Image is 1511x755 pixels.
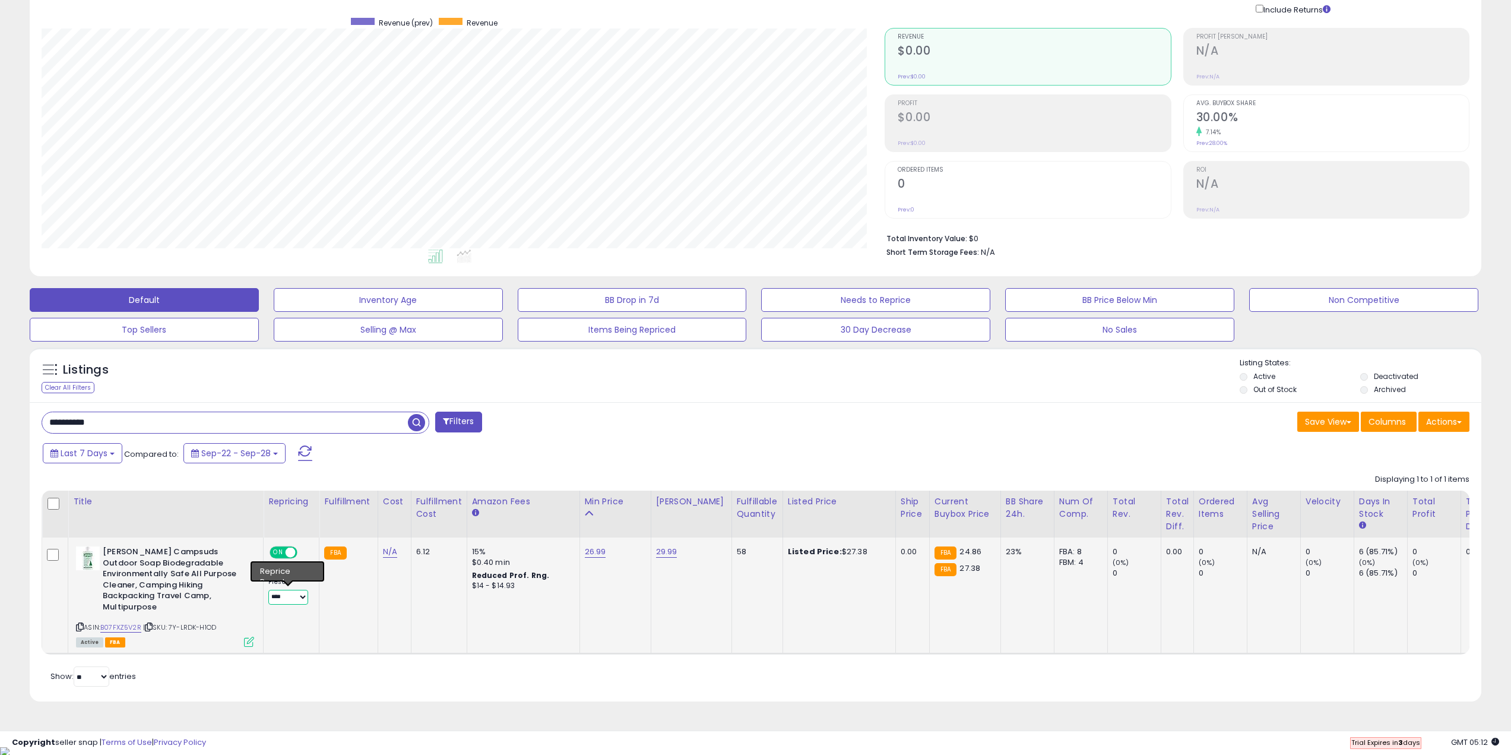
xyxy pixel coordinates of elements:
[30,318,259,342] button: Top Sellers
[1249,288,1478,312] button: Non Competitive
[1359,495,1402,520] div: Days In Stock
[1466,495,1489,533] div: Total Profit Diff.
[788,546,886,557] div: $27.38
[271,548,286,558] span: ON
[898,167,1170,173] span: Ordered Items
[935,563,956,576] small: FBA
[1361,412,1417,432] button: Columns
[1297,412,1359,432] button: Save View
[42,382,94,393] div: Clear All Filters
[1398,738,1403,747] b: 3
[585,546,606,558] a: 26.99
[1166,546,1184,557] div: 0.00
[103,546,247,615] b: [PERSON_NAME] Campsuds Outdoor Soap Biodegradable Environmentally Safe All Purpose Cleaner, Campi...
[1166,495,1189,533] div: Total Rev. Diff.
[1359,558,1376,567] small: (0%)
[1113,495,1156,520] div: Total Rev.
[105,637,125,647] span: FBA
[1412,558,1429,567] small: (0%)
[296,548,315,558] span: OFF
[1199,558,1215,567] small: (0%)
[383,495,406,508] div: Cost
[981,247,995,258] span: N/A
[43,443,122,463] button: Last 7 Days
[472,508,479,519] small: Amazon Fees.
[1412,568,1461,579] div: 0
[472,495,575,508] div: Amazon Fees
[898,140,926,147] small: Prev: $0.00
[383,546,397,558] a: N/A
[898,177,1170,193] h2: 0
[1369,416,1406,428] span: Columns
[898,73,926,80] small: Prev: $0.00
[274,288,503,312] button: Inventory Age
[737,546,774,557] div: 58
[1253,384,1297,394] label: Out of Stock
[1006,546,1045,557] div: 23%
[12,737,206,748] div: seller snap | |
[1005,288,1234,312] button: BB Price Below Min
[76,546,254,646] div: ASIN:
[1059,557,1098,568] div: FBM: 4
[1375,474,1469,485] div: Displaying 1 to 1 of 1 items
[268,565,310,576] div: Amazon AI
[1113,558,1129,567] small: (0%)
[1374,384,1406,394] label: Archived
[201,447,271,459] span: Sep-22 - Sep-28
[1252,546,1291,557] div: N/A
[1059,495,1103,520] div: Num of Comp.
[324,495,372,508] div: Fulfillment
[1199,495,1242,520] div: Ordered Items
[935,495,996,520] div: Current Buybox Price
[154,737,206,748] a: Privacy Policy
[656,495,727,508] div: [PERSON_NAME]
[1306,558,1322,567] small: (0%)
[472,557,571,568] div: $0.40 min
[1240,358,1481,369] p: Listing States:
[959,546,981,557] span: 24.86
[898,110,1170,127] h2: $0.00
[656,546,677,558] a: 29.99
[761,318,990,342] button: 30 Day Decrease
[12,737,55,748] strong: Copyright
[1113,546,1161,557] div: 0
[1196,206,1219,213] small: Prev: N/A
[1359,546,1407,557] div: 6 (85.71%)
[518,288,747,312] button: BB Drop in 7d
[1418,412,1469,432] button: Actions
[1196,110,1469,127] h2: 30.00%
[1202,128,1221,137] small: 7.14%
[1306,568,1354,579] div: 0
[435,412,482,432] button: Filters
[1196,140,1227,147] small: Prev: 28.00%
[183,443,286,463] button: Sep-22 - Sep-28
[959,563,980,574] span: 27.38
[1374,371,1418,381] label: Deactivated
[518,318,747,342] button: Items Being Repriced
[1247,2,1345,16] div: Include Returns
[788,495,891,508] div: Listed Price
[935,546,956,560] small: FBA
[898,206,914,213] small: Prev: 0
[898,34,1170,40] span: Revenue
[1199,546,1247,557] div: 0
[61,447,107,459] span: Last 7 Days
[1006,495,1049,520] div: BB Share 24h.
[1359,568,1407,579] div: 6 (85.71%)
[1196,177,1469,193] h2: N/A
[124,448,179,460] span: Compared to:
[1199,568,1247,579] div: 0
[1059,546,1098,557] div: FBA: 8
[886,230,1461,245] li: $0
[1306,546,1354,557] div: 0
[467,18,498,28] span: Revenue
[1451,737,1499,748] span: 2025-10-7 05:12 GMT
[1252,495,1295,533] div: Avg Selling Price
[1253,371,1275,381] label: Active
[1359,520,1366,531] small: Days In Stock.
[416,495,462,520] div: Fulfillment Cost
[416,546,458,557] div: 6.12
[1412,495,1456,520] div: Total Profit
[472,581,571,591] div: $14 - $14.93
[1196,34,1469,40] span: Profit [PERSON_NAME]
